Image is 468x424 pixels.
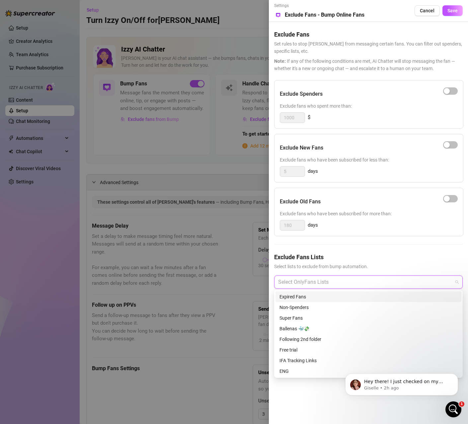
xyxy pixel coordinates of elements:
[279,357,457,364] div: IFA Tracking Links
[280,210,458,217] span: Exclude fans who have been subscribed for more than:
[274,253,463,262] h5: Exclude Fans Lists
[420,8,434,13] span: Cancel
[279,325,457,332] div: Ballenas 🐳💸
[29,112,122,125] div: One question, can't I test the AI tools while I am in the trial?
[274,3,364,9] span: Settings
[114,215,124,226] button: Send a message…
[275,334,461,345] div: Following 2nd folder
[280,156,458,163] span: Exclude fans who have been subscribed for less than:
[4,3,17,15] button: go back
[308,167,318,175] span: days
[104,3,117,15] button: Home
[19,4,30,14] img: Profile image for Giselle
[280,102,458,110] span: Exclude fans who spent more than:
[275,291,461,302] div: Expired Fans
[11,72,104,98] div: If you need any further assistance, just drop us a message here, and we'll be happy to help you o...
[280,90,323,98] h5: Exclude Spenders
[5,108,127,134] div: Moa says…
[32,3,50,8] h1: Giselle
[21,135,28,142] img: Profile image for Giselle
[285,11,364,19] h5: Exclude Fans - Bump Online Fans
[275,313,461,323] div: Super Fans
[11,50,104,69] div: You can also try again with a different payment method.
[280,144,323,152] h5: Exclude New Fans
[10,218,16,223] button: Emoji picker
[32,218,37,223] button: Upload attachment
[308,221,318,229] span: days
[445,401,461,417] iframe: Intercom live chat
[21,218,26,223] button: Gif picker
[308,114,310,122] span: $
[117,3,128,15] div: Close
[5,149,109,209] div: Yes, you can absolutely test the AI tools during the trial! If you’d like to use Izzy, you’ll jus...
[279,368,457,375] div: ENG
[279,304,457,311] div: Non-Spenders
[442,5,463,16] button: Save
[279,346,457,354] div: Free trial
[275,345,461,355] div: Free trial
[274,40,463,55] span: Set rules to stop [PERSON_NAME] from messaging certain fans. You can filter out spenders, specifi...
[279,336,457,343] div: Following 2nd folder
[5,149,127,224] div: Giselle says…
[335,360,468,406] iframe: Intercom notifications message
[274,263,463,270] span: Select lists to exclude from bump automation.
[11,153,104,205] div: Yes, you can absolutely test the AI tools during the trial! If you’d like to use Izzy, you’ll jus...
[5,134,127,149] div: Giselle says…
[274,58,286,64] span: Note:
[275,355,461,366] div: IFA Tracking Links
[280,198,321,206] h5: Exclude Old Fans
[275,366,461,376] div: ENG
[32,8,45,15] p: Active
[415,5,440,16] button: Cancel
[274,57,463,72] span: If any of the following conditions are met, AI Chatter will stop messaging the fan — whether it's...
[447,8,458,13] span: Save
[275,323,461,334] div: Ballenas 🐳💸
[6,204,127,215] textarea: Message…
[275,302,461,313] div: Non-Spenders
[279,314,457,322] div: Super Fans
[30,135,112,141] div: [PERSON_NAME] joined the conversation
[24,108,127,129] div: One question, can't I test the AI tools while I am in the trial?
[11,27,104,46] div: To speed things up, please give them your Order ID: 37537363
[459,401,464,407] span: 1
[279,293,457,300] div: Expired Fans
[274,30,463,39] h5: Exclude Fans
